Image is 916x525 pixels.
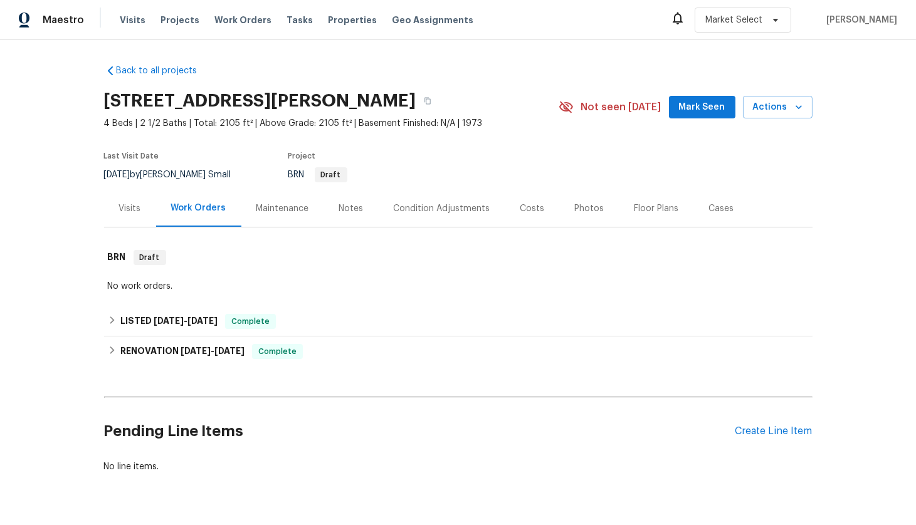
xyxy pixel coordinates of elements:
[43,14,84,26] span: Maestro
[119,202,141,215] div: Visits
[669,96,735,119] button: Mark Seen
[316,171,346,179] span: Draft
[104,237,813,278] div: BRN Draft
[634,202,679,215] div: Floor Plans
[104,306,813,336] div: LISTED [DATE]-[DATE]Complete
[104,460,813,473] div: No line items.
[392,14,473,26] span: Geo Assignments
[575,202,604,215] div: Photos
[104,152,159,160] span: Last Visit Date
[256,202,309,215] div: Maintenance
[171,202,226,214] div: Work Orders
[108,280,809,293] div: No work orders.
[104,95,416,107] h2: [STREET_ADDRESS][PERSON_NAME]
[253,345,302,358] span: Complete
[288,170,347,179] span: BRN
[104,65,224,77] a: Back to all projects
[154,316,184,325] span: [DATE]
[339,202,364,215] div: Notes
[154,316,218,325] span: -
[753,100,803,115] span: Actions
[104,336,813,366] div: RENOVATION [DATE]-[DATE]Complete
[581,101,661,113] span: Not seen [DATE]
[679,100,725,115] span: Mark Seen
[709,202,734,215] div: Cases
[520,202,545,215] div: Costs
[120,14,145,26] span: Visits
[135,251,165,264] span: Draft
[394,202,490,215] div: Condition Adjustments
[288,152,316,160] span: Project
[161,14,199,26] span: Projects
[705,14,762,26] span: Market Select
[735,425,813,437] div: Create Line Item
[187,316,218,325] span: [DATE]
[104,117,559,130] span: 4 Beds | 2 1/2 Baths | Total: 2105 ft² | Above Grade: 2105 ft² | Basement Finished: N/A | 1973
[181,346,245,355] span: -
[104,167,246,182] div: by [PERSON_NAME] Small
[104,402,735,460] h2: Pending Line Items
[416,90,439,112] button: Copy Address
[120,344,245,359] h6: RENOVATION
[120,314,218,329] h6: LISTED
[214,346,245,355] span: [DATE]
[743,96,813,119] button: Actions
[214,14,271,26] span: Work Orders
[821,14,897,26] span: [PERSON_NAME]
[181,346,211,355] span: [DATE]
[108,250,126,265] h6: BRN
[226,315,275,328] span: Complete
[287,16,313,24] span: Tasks
[328,14,377,26] span: Properties
[104,170,130,179] span: [DATE]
